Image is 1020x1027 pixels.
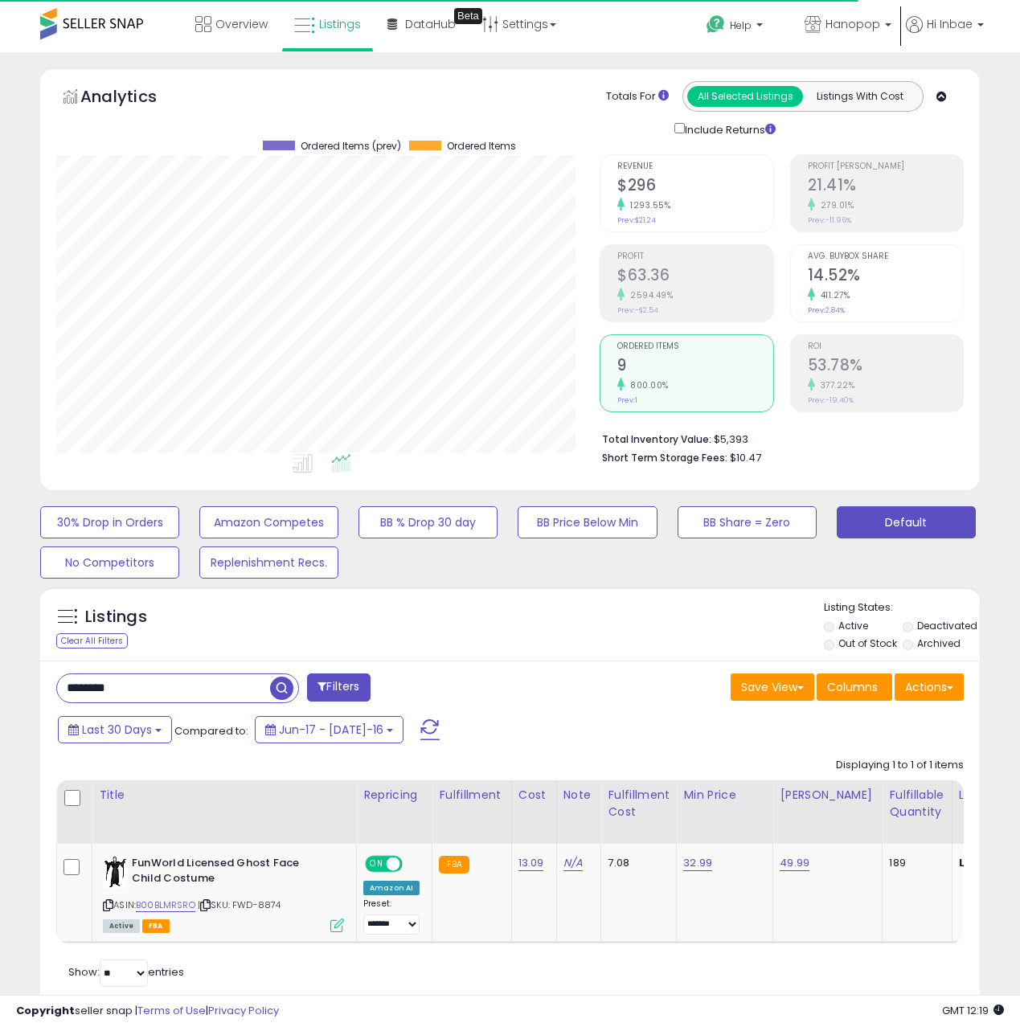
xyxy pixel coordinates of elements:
a: 13.09 [518,855,544,871]
b: Short Term Storage Fees: [602,451,727,464]
div: Fulfillment [439,787,504,804]
span: 2025-08-17 12:19 GMT [942,1003,1004,1018]
div: Displaying 1 to 1 of 1 items [836,758,964,773]
span: FBA [142,919,170,933]
span: Columns [827,679,878,695]
span: All listings currently available for purchase on Amazon [103,919,140,933]
span: Ordered Items (prev) [301,141,401,152]
button: Filters [307,673,370,702]
h5: Listings [85,606,147,628]
small: Prev: 1 [617,395,637,405]
a: 32.99 [683,855,712,871]
button: 30% Drop in Orders [40,506,179,538]
strong: Copyright [16,1003,75,1018]
span: Hi Inbae [927,16,973,32]
small: 411.27% [815,289,850,301]
a: 49.99 [780,855,809,871]
span: ROI [808,342,963,351]
div: Preset: [363,898,420,935]
div: 7.08 [608,856,664,870]
h2: 53.78% [808,356,963,378]
div: Cost [518,787,550,804]
span: Profit [PERSON_NAME] [808,162,963,171]
label: Archived [917,636,961,650]
button: All Selected Listings [687,86,803,107]
div: Include Returns [662,120,795,138]
button: Listings With Cost [802,86,918,107]
label: Deactivated [917,619,977,632]
button: No Competitors [40,546,179,579]
div: Totals For [606,89,669,104]
a: Privacy Policy [208,1003,279,1018]
small: Prev: -11.96% [808,215,851,225]
span: Ordered Items [447,141,516,152]
h2: $296 [617,176,772,198]
div: Min Price [683,787,766,804]
button: Jun-17 - [DATE]-16 [255,716,403,743]
span: Last 30 Days [82,722,152,738]
span: Compared to: [174,723,248,739]
small: 2594.49% [625,289,673,301]
a: Hi Inbae [906,16,984,52]
button: BB Price Below Min [518,506,657,538]
small: Prev: -$2.54 [617,305,658,315]
span: Avg. Buybox Share [808,252,963,261]
button: BB % Drop 30 day [358,506,498,538]
small: 800.00% [625,379,669,391]
button: Last 30 Days [58,716,172,743]
span: | SKU: FWD-8874 [198,898,281,911]
div: Fulfillment Cost [608,787,670,820]
span: Profit [617,252,772,261]
span: Jun-17 - [DATE]-16 [279,722,383,738]
h2: 9 [617,356,772,378]
span: Ordered Items [617,342,772,351]
small: Prev: 2.84% [808,305,845,315]
b: Total Inventory Value: [602,432,711,446]
button: Actions [895,673,964,701]
span: Overview [215,16,268,32]
span: DataHub [405,16,456,32]
h2: $63.36 [617,266,772,288]
div: Title [99,787,350,804]
button: Default [837,506,976,538]
a: Help [694,2,790,52]
small: 377.22% [815,379,855,391]
p: Listing States: [824,600,980,616]
span: Show: entries [68,964,184,980]
li: $5,393 [602,428,952,448]
small: Prev: -19.40% [808,395,854,405]
div: Note [563,787,595,804]
button: Columns [817,673,892,701]
img: 41sO5ZtkMSL._SL40_.jpg [103,856,128,888]
h2: 21.41% [808,176,963,198]
div: seller snap | | [16,1004,279,1019]
div: 189 [889,856,939,870]
div: Repricing [363,787,425,804]
div: Tooltip anchor [454,8,482,24]
div: ASIN: [103,856,344,931]
a: B00BLMRSRO [136,898,195,912]
button: Replenishment Recs. [199,546,338,579]
div: [PERSON_NAME] [780,787,875,804]
small: 279.01% [815,199,854,211]
span: Help [730,18,752,32]
button: Save View [731,673,814,701]
label: Active [838,619,868,632]
h2: 14.52% [808,266,963,288]
div: Amazon AI [363,881,420,895]
a: N/A [563,855,583,871]
div: Fulfillable Quantity [889,787,944,820]
button: BB Share = Zero [678,506,817,538]
span: OFF [400,857,426,871]
span: ON [367,857,387,871]
small: Prev: $21.24 [617,215,656,225]
i: Get Help [706,14,726,35]
b: FunWorld Licensed Ghost Face Child Costume [132,856,327,890]
div: Clear All Filters [56,633,128,649]
small: FBA [439,856,469,874]
label: Out of Stock [838,636,897,650]
span: Hanopop [825,16,880,32]
a: Terms of Use [137,1003,206,1018]
span: Revenue [617,162,772,171]
span: Listings [319,16,361,32]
